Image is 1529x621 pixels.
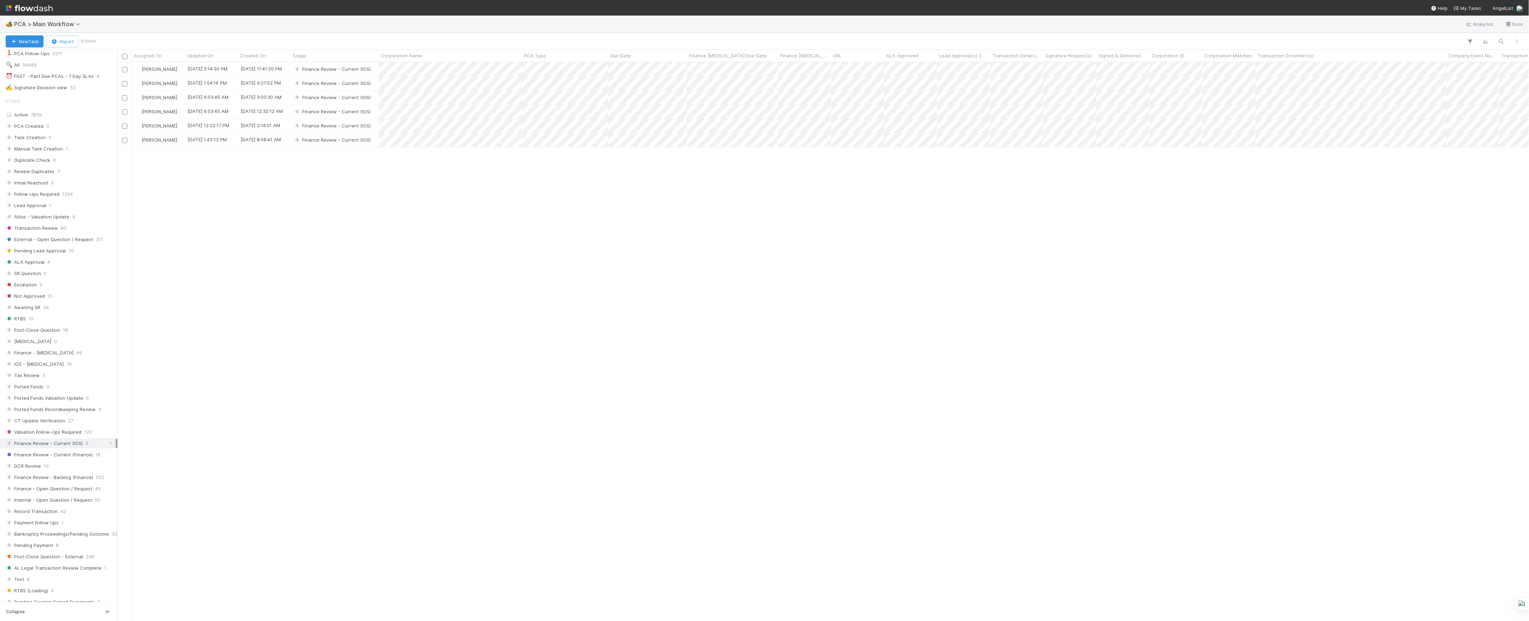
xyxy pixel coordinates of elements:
span: Task Creation [6,133,46,142]
img: logo-inverted-e16ddd16eac7371096b0.svg [6,2,53,14]
img: avatar_487f705b-1efa-4920-8de6-14528bcda38c.png [135,137,140,143]
span: Finance Review - Current (Finance) [6,450,93,459]
span: 1 [104,564,106,572]
span: Lead Approval [6,201,46,210]
div: [DATE] 3:00:30 AM [241,93,282,101]
span: 5 [44,269,47,278]
span: Finance Review - Current (IOS) [294,95,371,100]
span: Signature Request(s) [1045,52,1092,59]
span: Finance Review - Current (IOS) [294,109,371,114]
span: 🏕️ [6,21,13,27]
span: 1 [66,144,68,153]
div: Signature Decision view [6,83,67,92]
span: PCA Created [6,122,44,131]
div: [DATE] 1:54:16 PM [187,79,227,86]
div: Finance Review - Current (IOS) [294,122,371,129]
span: Transaction Review [6,224,58,233]
span: Finance Review - Current (IOS) [6,439,83,448]
span: 4 [47,258,50,267]
span: Finance Review - Current (IOS) [294,123,371,129]
span: 34 [43,303,49,312]
span: Signed & Delivered [1098,52,1141,59]
span: 120 [84,428,92,437]
div: [PERSON_NAME] [134,136,177,143]
span: [PERSON_NAME] [142,123,177,129]
span: ALA Approval [6,258,45,267]
div: [PERSON_NAME] [134,122,177,129]
span: Ported Funds [6,382,44,391]
span: Assigned To [134,52,161,59]
span: [PERSON_NAME] [142,109,177,114]
span: My Tasks [1454,5,1482,11]
span: 0 [51,178,54,187]
input: Toggle Row Selected [122,95,127,101]
span: 34948 [22,61,36,69]
span: 33 [112,530,117,539]
div: [DATE] 12:32:12 AM [241,108,283,115]
span: Pending Lead Approval [6,246,66,255]
span: Finance - Open Question / Request [6,484,92,493]
span: Transaction Detail Labels [992,52,1042,59]
div: [PERSON_NAME] [134,80,177,87]
span: [MEDICAL_DATA] [6,337,51,346]
span: [PERSON_NAME] [142,137,177,143]
input: Toggle Row Selected [122,124,127,129]
span: PCA Type [524,52,546,59]
span: Manual Task Creation [6,144,63,153]
div: [DATE] 2:14:01 AM [241,122,280,129]
div: [DATE] 8:58:41 AM [241,136,281,143]
span: 66 [76,348,82,357]
span: Stage [293,52,306,59]
span: 0 [97,598,100,606]
span: 52 [70,83,76,92]
span: [PERSON_NAME] [142,95,177,100]
div: [DATE] 6:03:45 AM [187,108,229,115]
span: Valuation Follow-Ups Required [6,428,81,437]
span: Finance [MEDICAL_DATA] Due Date [689,52,767,59]
span: 0 [46,122,49,131]
span: 1 [62,518,64,527]
span: Lead Approval(s) Complete [939,52,988,59]
img: avatar_b6a6ccf4-6160-40f7-90da-56c3221167ae.png [1516,5,1523,12]
span: Escalation [6,280,37,289]
small: 6 tasks [81,38,96,44]
span: ALA Approved [886,52,918,59]
span: Bankruptcy Proceedings/Pending Outcome [6,530,109,539]
input: Toggle Row Selected [122,109,127,115]
img: avatar_487f705b-1efa-4920-8de6-14528bcda38c.png [135,80,140,86]
span: Post-Close Question [6,326,60,335]
input: Toggle Row Selected [122,81,127,86]
div: Help [1431,5,1448,12]
span: 0 [42,371,45,380]
span: 70 [69,246,74,255]
span: 18 [63,326,68,335]
div: Finance Review - Current (IOS) [294,80,371,87]
span: 248 [86,552,94,561]
span: Transaction Document(s) [1258,52,1314,59]
span: Payment Follow Ups [6,518,59,527]
span: Corporation ID [1152,52,1184,59]
img: avatar_487f705b-1efa-4920-8de6-14528bcda38c.png [135,123,140,129]
span: Corporation Matches [1205,52,1252,59]
span: 0 [51,586,54,595]
span: 922 [96,473,104,482]
span: PCA > Main Workflow [14,21,84,28]
span: 27 [68,416,73,425]
span: Initial Reachout [6,178,48,187]
div: Finance Review - Current (IOS) [294,65,371,73]
span: 31 [48,292,53,301]
span: 0 [86,394,89,403]
span: 7 [57,167,60,176]
span: Finance Review - Current (IOS) [294,80,371,86]
div: Finance Review - Current (IOS) [294,108,371,115]
span: Awaiting SR [6,303,40,312]
span: Not Approved [6,292,45,301]
span: 79 [67,360,72,369]
span: 50 [95,496,100,505]
span: 311 [96,235,103,244]
span: URL [833,52,842,59]
span: Follow-Ups Required [6,190,59,199]
button: NewTask [6,35,44,47]
span: Collapse [6,609,25,615]
img: avatar_9ff82f50-05c7-4c71-8fc6-9a2e070af8b5.png [135,109,140,114]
